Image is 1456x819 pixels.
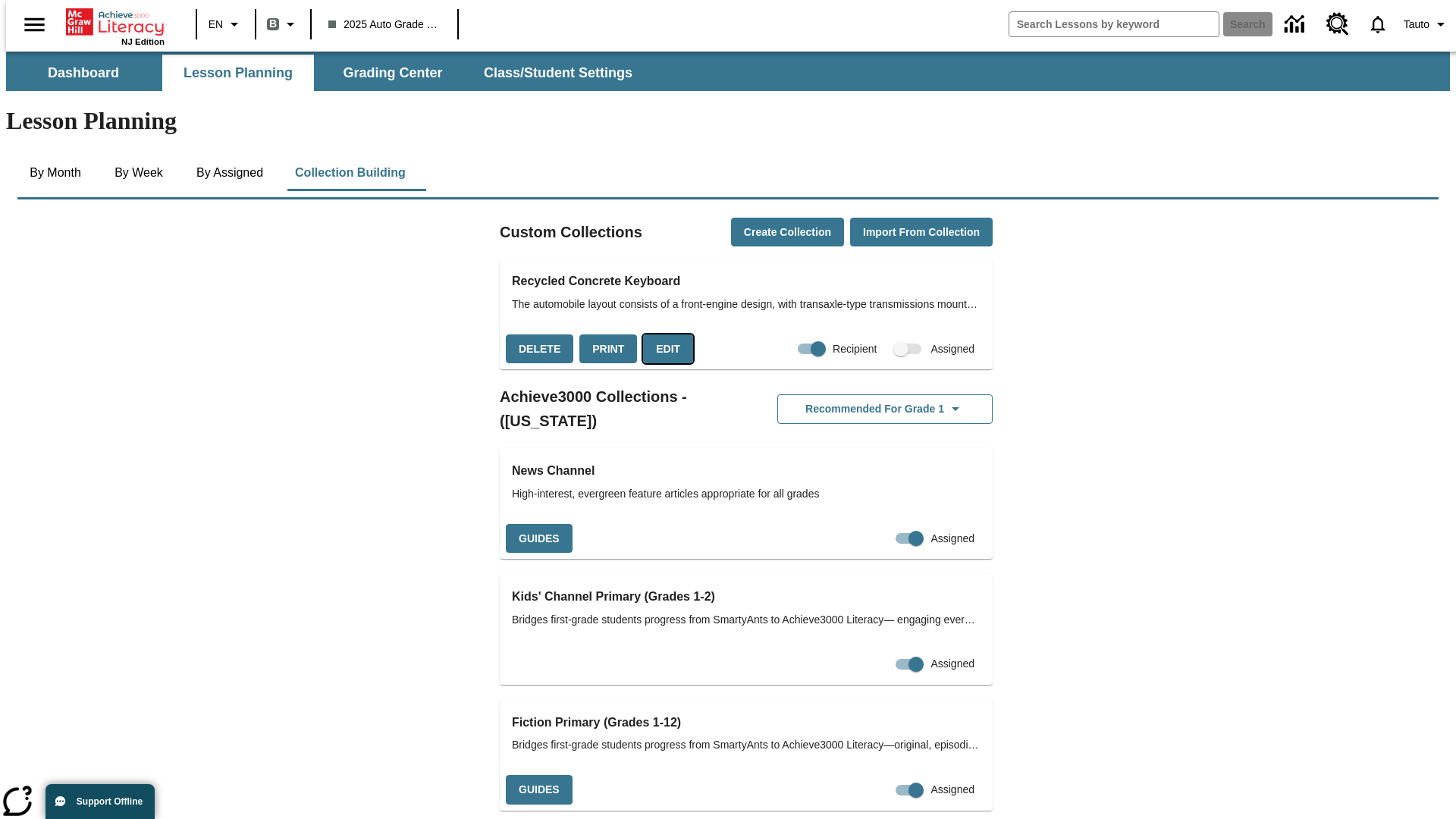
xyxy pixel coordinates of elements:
[512,712,981,733] h3: Fiction Primary (Grades 1-12)
[209,17,223,33] span: EN
[930,782,974,798] span: Assigned
[500,384,746,433] h2: Achieve3000 Collections - ([US_STATE])
[512,297,981,312] span: The automobile layout consists of a front-engine design, with transaxle-type transmissions mounte...
[506,524,573,554] button: Guides
[850,218,993,247] button: Import from Collection
[1009,12,1219,36] input: search field
[66,5,165,46] div: Home
[1276,4,1317,45] a: Data Center
[8,55,159,91] button: Dashboard
[731,218,844,247] button: Create Collection
[506,334,573,364] button: Delete
[833,341,877,357] span: Recipient
[261,11,306,38] button: Boost Class color is gray green. Change class color
[6,107,1450,135] h1: Lesson Planning
[101,155,177,191] button: By Week
[66,7,165,37] a: Home
[45,784,155,819] button: Support Offline
[930,341,974,357] span: Assigned
[184,155,275,191] button: By Assigned
[1317,4,1358,45] a: Resource Center, Will open in new tab
[328,17,441,33] span: 2025 Auto Grade 1 B
[6,55,646,91] div: SubNavbar
[317,55,469,91] button: Grading Center
[512,271,981,292] h3: Recycled Concrete Keyboard
[121,37,165,46] span: NJ Edition
[930,531,974,547] span: Assigned
[512,486,981,502] span: High-interest, evergreen feature articles appropriate for all grades
[500,220,642,244] h2: Custom Collections
[643,334,693,364] button: Edit
[472,55,645,91] button: Class/Student Settings
[1404,17,1429,33] span: Tauto
[930,656,974,672] span: Assigned
[512,586,981,607] h3: Kids' Channel Primary (Grades 1-2)
[6,52,1450,91] div: SubNavbar
[12,2,57,47] button: Open side menu
[162,55,314,91] button: Lesson Planning
[269,14,277,33] span: B
[77,796,143,807] span: Support Offline
[1358,5,1398,44] a: Notifications
[17,155,93,191] button: By Month
[283,155,418,191] button: Collection Building
[506,775,573,805] button: Guides
[202,11,250,38] button: Language: EN, Select a language
[1398,11,1456,38] button: Profile/Settings
[512,737,981,753] span: Bridges first-grade students progress from SmartyAnts to Achieve3000 Literacy—original, episodic ...
[512,612,981,628] span: Bridges first-grade students progress from SmartyAnts to Achieve3000 Literacy— engaging evergreen...
[777,394,993,424] button: Recommended for Grade 1
[579,334,637,364] button: Print, will open in a new window
[512,460,981,482] h3: News Channel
